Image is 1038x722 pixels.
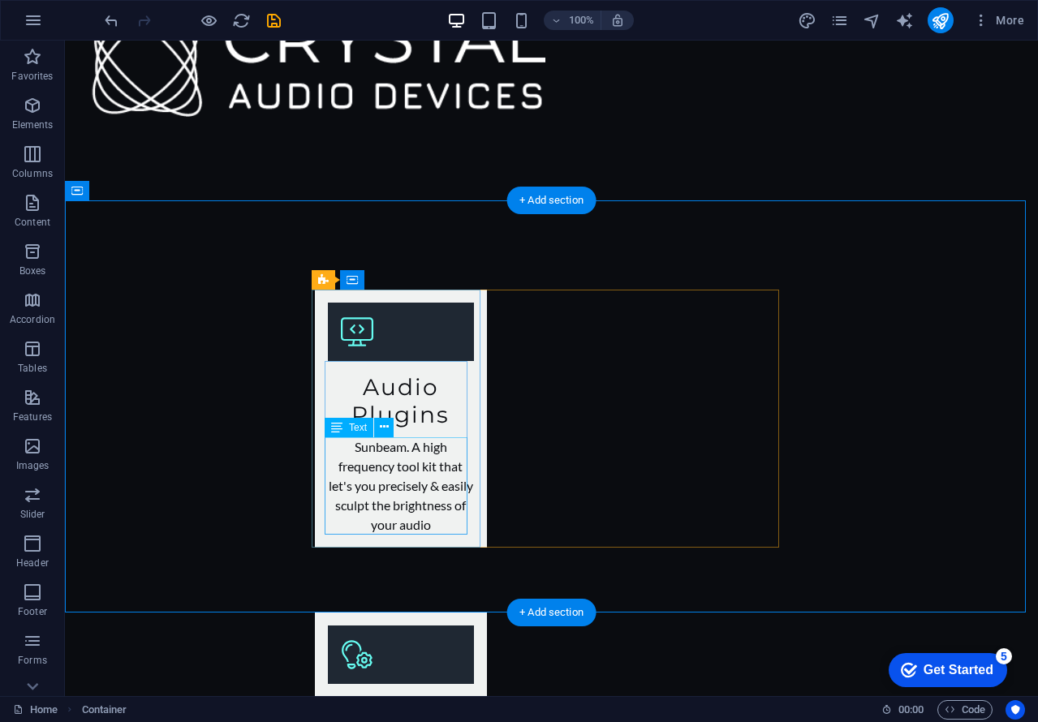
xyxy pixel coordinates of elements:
[82,700,127,720] nav: breadcrumb
[18,362,47,375] p: Tables
[18,605,47,618] p: Footer
[931,11,950,30] i: Publish
[10,313,55,326] p: Accordion
[610,13,625,28] i: On resize automatically adjust zoom level to fit chosen device.
[120,3,136,19] div: 5
[232,11,251,30] i: Reload page
[973,12,1024,28] span: More
[16,557,49,569] p: Header
[82,700,127,720] span: Click to select. Double-click to edit
[830,11,850,30] button: pages
[798,11,816,30] i: Design (Ctrl+Alt+Y)
[265,11,283,30] i: Save (Ctrl+S)
[910,703,912,716] span: :
[881,700,924,720] h6: Session time
[928,7,954,33] button: publish
[544,11,601,30] button: 100%
[13,8,131,42] div: Get Started 5 items remaining, 0% complete
[830,11,849,30] i: Pages (Ctrl+Alt+S)
[898,700,924,720] span: 00 00
[967,7,1031,33] button: More
[506,599,597,626] div: + Add section
[48,18,118,32] div: Get Started
[798,11,817,30] button: design
[863,11,881,30] i: Navigator
[13,410,52,423] p: Features
[264,11,283,30] button: save
[19,264,46,277] p: Boxes
[11,70,53,83] p: Favorites
[13,700,58,720] a: Click to cancel selection. Double-click to open Pages
[18,654,47,667] p: Forms
[568,11,594,30] h6: 100%
[506,187,597,214] div: + Add section
[12,118,54,131] p: Elements
[895,11,915,30] button: text_generator
[863,11,882,30] button: navigator
[12,167,53,180] p: Columns
[102,11,121,30] i: Undo: Change text (Ctrl+Z)
[15,216,50,229] p: Content
[945,700,985,720] span: Code
[199,11,218,30] button: Click here to leave preview mode and continue editing
[101,11,121,30] button: undo
[937,700,993,720] button: Code
[349,423,367,432] span: Text
[1006,700,1025,720] button: Usercentrics
[895,11,914,30] i: AI Writer
[231,11,251,30] button: reload
[20,508,45,521] p: Slider
[16,459,50,472] p: Images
